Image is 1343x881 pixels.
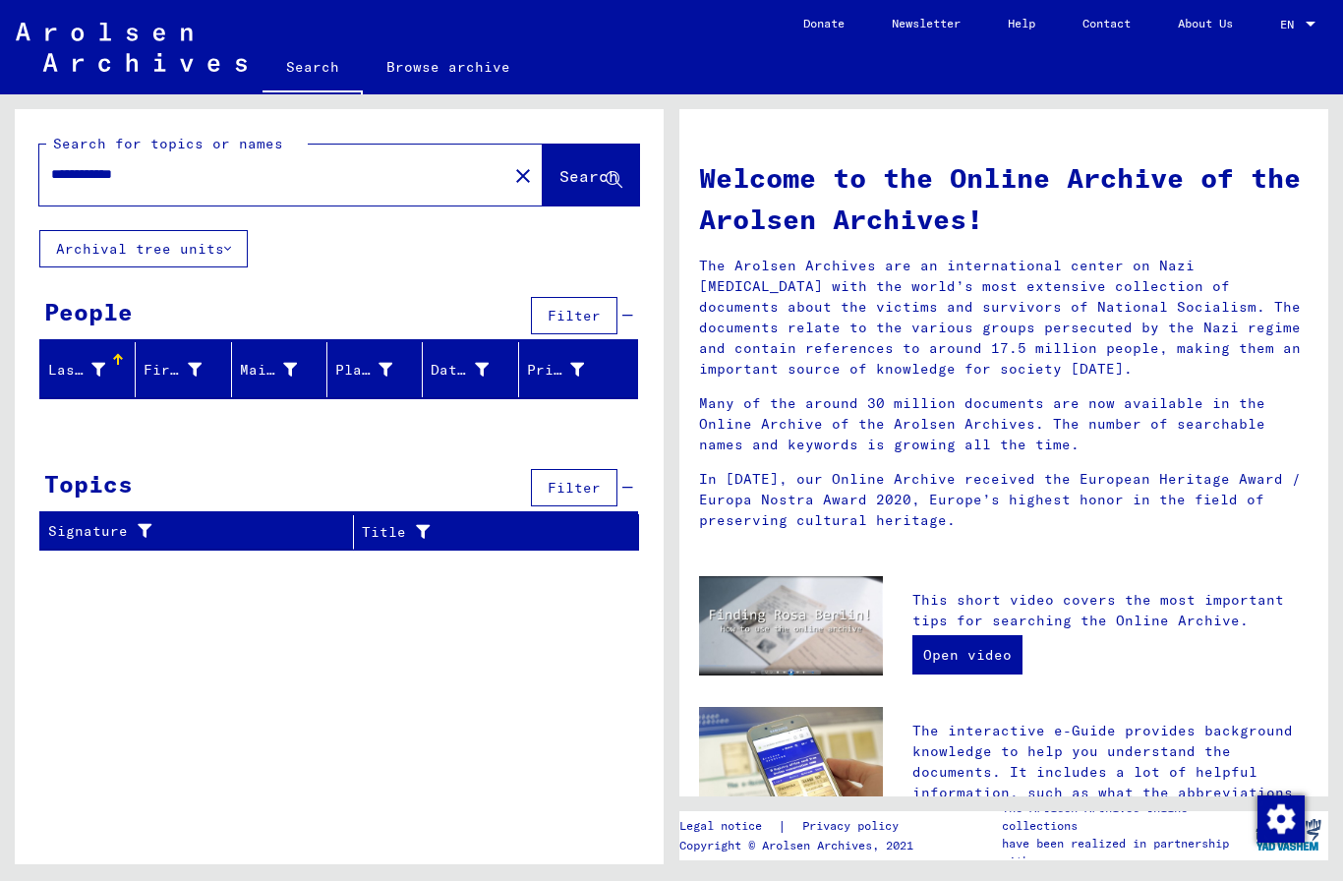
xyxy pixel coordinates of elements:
div: Place of Birth [335,360,392,381]
button: Filter [531,469,617,506]
div: Topics [44,466,133,501]
p: The Arolsen Archives are an international center on Nazi [MEDICAL_DATA] with the world’s most ext... [699,256,1309,380]
h1: Welcome to the Online Archive of the Arolsen Archives! [699,157,1309,240]
div: Place of Birth [335,354,422,385]
div: Date of Birth [431,354,517,385]
button: Clear [503,155,543,195]
mat-header-cell: Prisoner # [519,342,637,397]
button: Archival tree units [39,230,248,267]
p: have been realized in partnership with [1002,835,1248,870]
span: Search [559,166,618,186]
mat-header-cell: First Name [136,342,231,397]
button: Filter [531,297,617,334]
p: The Arolsen Archives online collections [1002,799,1248,835]
p: Copyright © Arolsen Archives, 2021 [679,837,922,854]
span: Filter [548,479,601,497]
img: yv_logo.png [1252,810,1325,859]
img: Arolsen_neg.svg [16,23,247,72]
button: Search [543,145,639,206]
mat-header-cell: Date of Birth [423,342,518,397]
mat-header-cell: Maiden Name [232,342,327,397]
a: Search [263,43,363,94]
div: Prisoner # [527,360,584,381]
img: video.jpg [699,576,883,676]
img: eguide.jpg [699,707,883,830]
a: Privacy policy [787,816,922,837]
p: This short video covers the most important tips for searching the Online Archive. [912,590,1309,631]
div: Signature [48,521,328,542]
mat-header-cell: Last Name [40,342,136,397]
mat-icon: close [511,164,535,188]
div: First Name [144,360,201,381]
mat-label: Search for topics or names [53,135,283,152]
div: Signature [48,516,353,548]
a: Open video [912,635,1022,675]
p: Many of the around 30 million documents are now available in the Online Archive of the Arolsen Ar... [699,393,1309,455]
div: Last Name [48,360,105,381]
a: Legal notice [679,816,778,837]
div: Prisoner # [527,354,613,385]
div: Change consent [1256,794,1304,842]
div: Maiden Name [240,354,326,385]
div: | [679,816,922,837]
div: People [44,294,133,329]
div: Last Name [48,354,135,385]
a: Browse archive [363,43,534,90]
div: Maiden Name [240,360,297,381]
span: EN [1280,18,1302,31]
p: In [DATE], our Online Archive received the European Heritage Award / Europa Nostra Award 2020, Eu... [699,469,1309,531]
div: Title [362,516,614,548]
p: The interactive e-Guide provides background knowledge to help you understand the documents. It in... [912,721,1309,845]
div: Date of Birth [431,360,488,381]
img: Change consent [1257,795,1305,843]
span: Filter [548,307,601,324]
div: Title [362,522,590,543]
div: First Name [144,354,230,385]
mat-header-cell: Place of Birth [327,342,423,397]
